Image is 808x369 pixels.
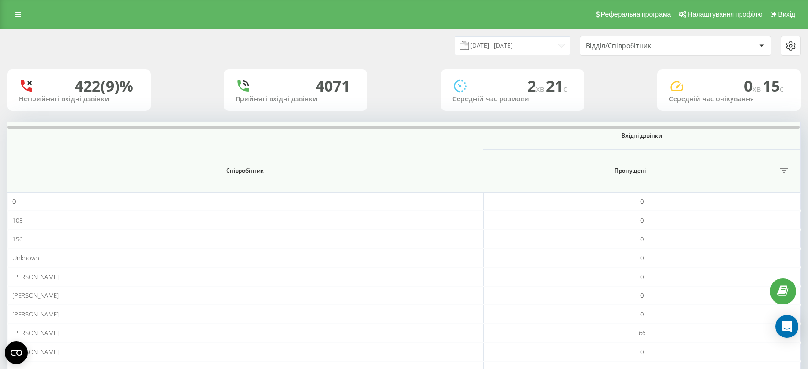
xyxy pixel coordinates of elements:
span: 0 [640,216,644,225]
span: 0 [744,76,763,96]
span: 0 [640,291,644,300]
div: Відділ/Співробітник [586,42,700,50]
div: Неприйняті вхідні дзвінки [19,95,139,103]
span: Реферальна програма [601,11,671,18]
span: 0 [640,347,644,356]
span: Співробітник [35,167,455,174]
span: 0 [640,197,644,206]
span: 0 [640,253,644,262]
span: 0 [640,272,644,281]
span: Unknown [12,253,39,262]
span: Вихід [778,11,795,18]
div: Open Intercom Messenger [775,315,798,338]
button: Open CMP widget [5,341,28,364]
div: Прийняті вхідні дзвінки [235,95,356,103]
div: Середній час розмови [452,95,573,103]
div: 4071 [316,77,350,95]
span: [PERSON_NAME] [12,272,59,281]
span: 156 [12,235,22,243]
span: 0 [12,197,16,206]
div: 422 (9)% [75,77,133,95]
span: [PERSON_NAME] [12,347,59,356]
span: хв [536,84,546,94]
span: c [780,84,784,94]
span: 66 [639,328,645,337]
div: Середній час очікування [669,95,789,103]
span: [PERSON_NAME] [12,310,59,318]
span: Вхідні дзвінки [503,132,780,140]
span: [PERSON_NAME] [12,328,59,337]
span: Пропущені [492,167,769,174]
span: хв [753,84,763,94]
span: 15 [763,76,784,96]
span: c [563,84,567,94]
span: 105 [12,216,22,225]
span: [PERSON_NAME] [12,291,59,300]
span: 0 [640,235,644,243]
span: 0 [640,310,644,318]
span: Налаштування профілю [688,11,762,18]
span: 2 [527,76,546,96]
span: 21 [546,76,567,96]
